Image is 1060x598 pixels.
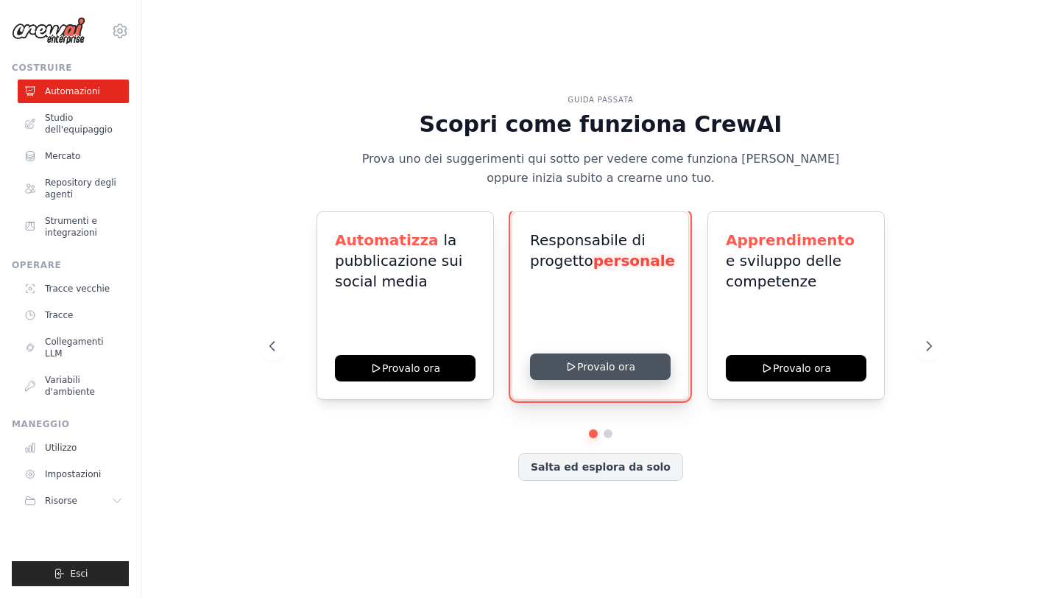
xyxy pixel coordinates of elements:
font: GUIDA PASSATA [568,96,633,104]
a: Strumenti e integrazioni [18,209,129,245]
button: Esci [12,561,129,586]
font: Collegamenti LLM [45,337,103,359]
a: Tracce vecchie [18,277,129,300]
font: Repository degli agenti [45,177,116,200]
button: Provalo ora [335,355,476,381]
button: Provalo ora [530,353,671,380]
font: Impostazioni [45,469,101,479]
font: Salta ed esplora da solo [531,461,671,473]
font: Automatizza [335,231,439,249]
iframe: Chat Widget [986,527,1060,598]
font: Provalo ora [773,362,831,374]
font: Tracce vecchie [45,284,110,294]
div: Widget chat [986,527,1060,598]
a: Utilizzo [18,436,129,460]
font: personale [593,252,676,270]
button: Salta ed esplora da solo [518,453,683,481]
button: Risorse [18,489,129,513]
a: Repository degli agenti [18,171,129,206]
font: Costruire [12,63,72,73]
a: Mercato [18,144,129,168]
font: Maneggio [12,419,70,429]
font: Operare [12,260,61,270]
a: Collegamenti LLM [18,330,129,365]
a: Impostazioni [18,462,129,486]
a: Tracce [18,303,129,327]
a: Studio dell'equipaggio [18,106,129,141]
font: Apprendimento [726,231,855,249]
font: Tracce [45,310,73,320]
font: Provalo ora [382,362,440,374]
font: e sviluppo delle competenze [726,252,841,290]
font: Prova uno dei suggerimenti qui sotto per vedere come funziona [PERSON_NAME] oppure inizia subito ... [362,152,840,185]
font: Responsabile di progetto [530,231,646,270]
a: Automazioni [18,80,129,103]
img: Logo [12,17,85,45]
font: Esci [71,569,88,579]
font: Mercato [45,151,80,161]
font: la pubblicazione sui social media [335,231,462,290]
font: Utilizzo [45,443,77,453]
font: Scopri come funziona CrewAI [420,111,782,137]
font: Strumenti e integrazioni [45,216,97,238]
font: Variabili d'ambiente [45,375,95,397]
font: Risorse [45,496,77,506]
font: Studio dell'equipaggio [45,113,113,135]
a: Variabili d'ambiente [18,368,129,404]
button: Provalo ora [726,355,866,381]
font: Automazioni [45,86,100,96]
